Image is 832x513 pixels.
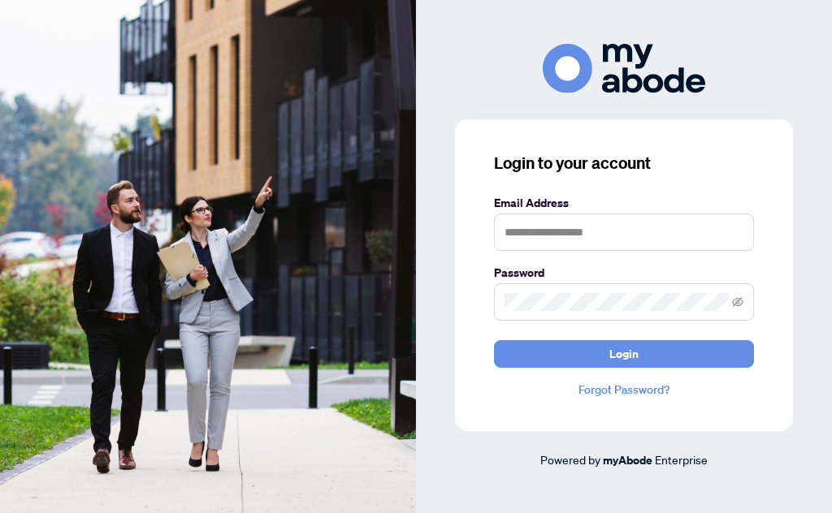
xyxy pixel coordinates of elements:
[494,340,754,368] button: Login
[609,341,639,367] span: Login
[540,452,600,467] span: Powered by
[655,452,708,467] span: Enterprise
[494,152,754,175] h3: Login to your account
[494,381,754,399] a: Forgot Password?
[732,296,743,308] span: eye-invisible
[603,451,652,469] a: myAbode
[494,264,754,282] label: Password
[543,44,705,93] img: ma-logo
[494,194,754,212] label: Email Address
